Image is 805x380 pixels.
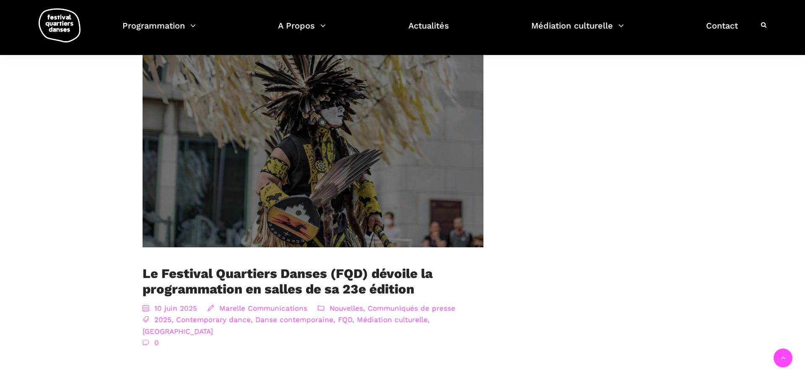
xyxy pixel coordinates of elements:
a: Danse contemporaine [255,315,333,324]
a: Médiation culturelle [531,18,624,43]
a: Programmation [122,18,196,43]
span: , [352,315,354,324]
a: FQD [338,315,352,324]
a: Contemporary dance [176,315,251,324]
span: , [171,315,174,324]
img: logo-fqd-med [39,8,80,42]
a: A Propos [278,18,326,43]
a: 10 juin 2025 [154,304,197,312]
img: R Barbara Diabo 11 crédit Romain Lorraine (30) [125,8,501,259]
span: , [251,315,253,324]
a: 2025 [154,315,171,324]
a: Médiation culturelle [357,315,428,324]
span: , [333,315,335,324]
a: Actualités [408,18,449,43]
a: Contact [706,18,738,43]
a: 0 [154,338,159,347]
span: , [363,304,365,312]
a: Le Festival Quartiers Danses (FQD) dévoile la programmation en salles de sa 23e édition [143,266,433,297]
a: Communiqués de presse [368,304,455,312]
a: Marelle Communications [219,304,307,312]
span: , [428,315,430,324]
a: Nouvelles [330,304,363,312]
a: [GEOGRAPHIC_DATA] [143,327,213,335]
